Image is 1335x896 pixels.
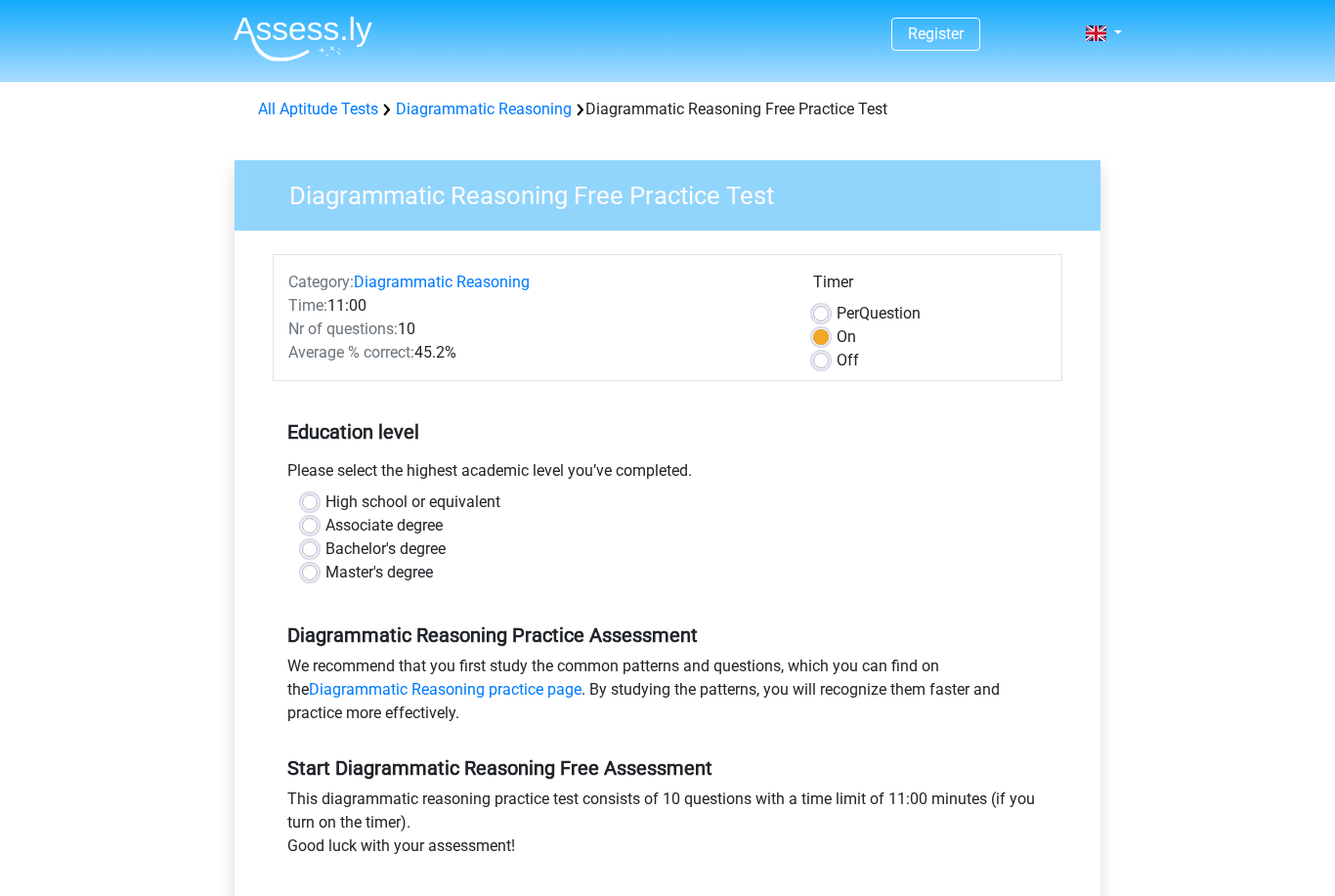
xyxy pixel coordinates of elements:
div: Diagrammatic Reasoning Free Practice Test [250,98,1085,121]
span: Per [837,304,859,322]
div: 45.2% [274,341,798,364]
div: Timer [813,271,1047,302]
label: On [837,325,856,349]
div: 10 [274,318,798,341]
h5: Diagrammatic Reasoning Practice Assessment [287,623,1048,647]
h5: Start Diagrammatic Reasoning Free Assessment [287,756,1048,780]
a: All Aptitude Tests [258,100,378,118]
label: Question [837,302,921,325]
span: Nr of questions: [288,320,398,338]
a: Diagrammatic Reasoning [354,273,530,291]
div: 11:00 [274,294,798,318]
a: Register [908,24,964,43]
span: Time: [288,296,327,315]
a: Diagrammatic Reasoning [396,100,572,118]
div: This diagrammatic reasoning practice test consists of 10 questions with a time limit of 11:00 min... [273,788,1062,866]
label: Off [837,349,859,372]
img: Assessly [234,16,372,62]
div: Please select the highest academic level you’ve completed. [273,459,1062,491]
span: Category: [288,273,354,291]
h5: Education level [287,412,1048,451]
label: Bachelor's degree [325,537,446,561]
div: We recommend that you first study the common patterns and questions, which you can find on the . ... [273,655,1062,733]
label: Associate degree [325,514,443,537]
h3: Diagrammatic Reasoning Free Practice Test [266,173,1086,211]
a: Diagrammatic Reasoning practice page [309,680,581,699]
span: Average % correct: [288,343,414,362]
label: High school or equivalent [325,491,500,514]
label: Master's degree [325,561,433,584]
